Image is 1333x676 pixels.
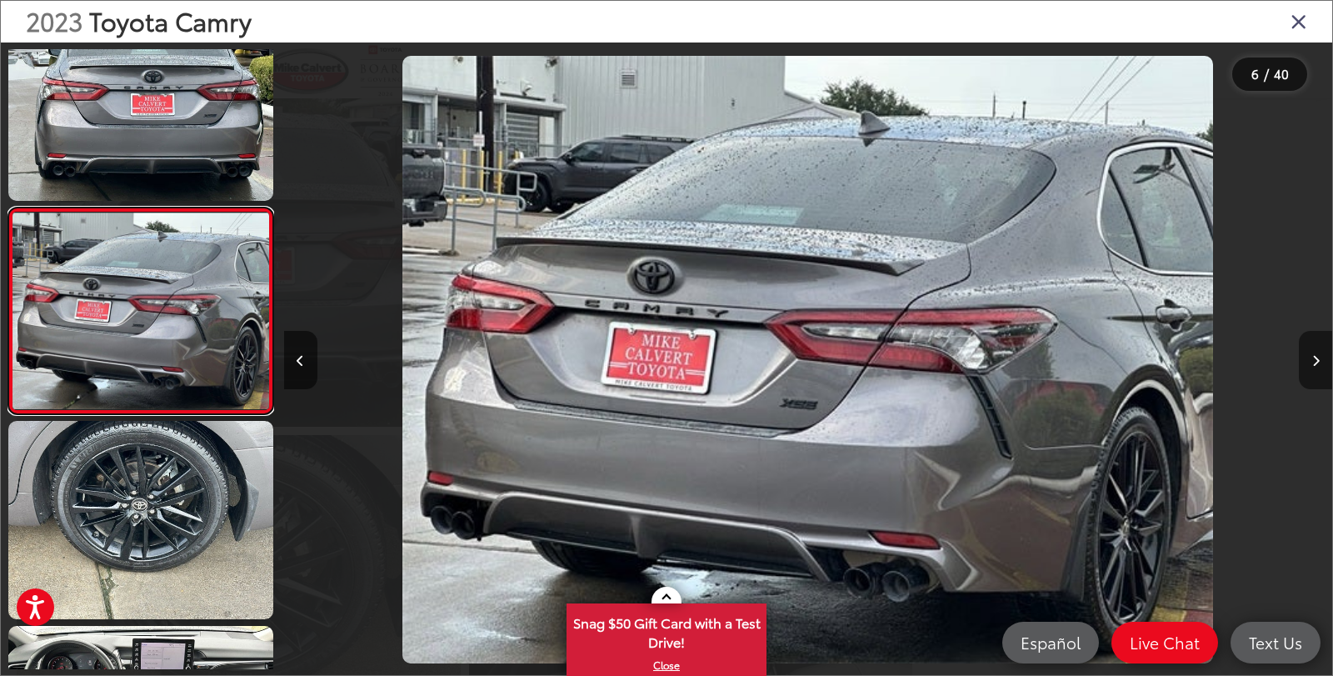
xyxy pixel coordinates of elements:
[1241,632,1311,653] span: Text Us
[402,56,1213,664] img: 2023 Toyota Camry XSE
[1121,632,1208,653] span: Live Chat
[1012,632,1089,653] span: Español
[1299,331,1332,389] button: Next image
[1111,622,1218,663] a: Live Chat
[10,213,272,408] img: 2023 Toyota Camry XSE
[284,56,1332,664] div: 2023 Toyota Camry XSE 5
[89,3,252,38] span: Toyota Camry
[1291,10,1307,32] i: Close gallery
[1262,68,1271,80] span: /
[1231,622,1321,663] a: Text Us
[284,331,317,389] button: Previous image
[568,605,765,656] span: Snag $50 Gift Card with a Test Drive!
[1251,64,1259,83] span: 6
[1002,622,1099,663] a: Español
[26,3,82,38] span: 2023
[6,419,276,622] img: 2023 Toyota Camry XSE
[1274,64,1289,83] span: 40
